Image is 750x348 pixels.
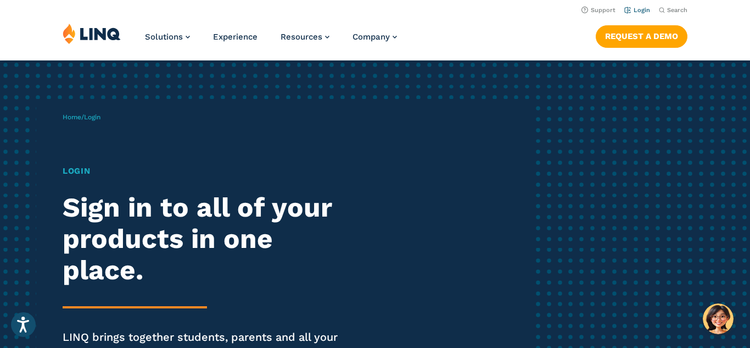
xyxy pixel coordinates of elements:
[596,25,687,47] a: Request a Demo
[63,192,351,285] h2: Sign in to all of your products in one place.
[352,32,390,42] span: Company
[703,303,734,334] button: Hello, have a question? Let’s chat.
[281,32,329,42] a: Resources
[581,7,615,14] a: Support
[63,23,121,44] img: LINQ | K‑12 Software
[213,32,258,42] a: Experience
[63,165,351,178] h1: Login
[352,32,397,42] a: Company
[659,6,687,14] button: Open Search Bar
[624,7,650,14] a: Login
[63,113,100,121] span: /
[145,32,183,42] span: Solutions
[145,23,397,59] nav: Primary Navigation
[596,23,687,47] nav: Button Navigation
[281,32,322,42] span: Resources
[667,7,687,14] span: Search
[63,113,81,121] a: Home
[145,32,190,42] a: Solutions
[84,113,100,121] span: Login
